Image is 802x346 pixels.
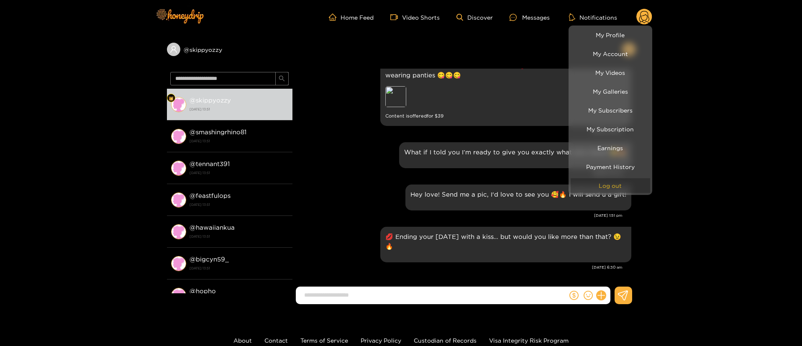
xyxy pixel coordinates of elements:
[571,159,650,174] a: Payment History
[571,46,650,61] a: My Account
[571,28,650,42] a: My Profile
[571,122,650,136] a: My Subscription
[571,65,650,80] a: My Videos
[571,84,650,99] a: My Galleries
[571,178,650,193] button: Log out
[571,103,650,118] a: My Subscribers
[571,141,650,155] a: Earnings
